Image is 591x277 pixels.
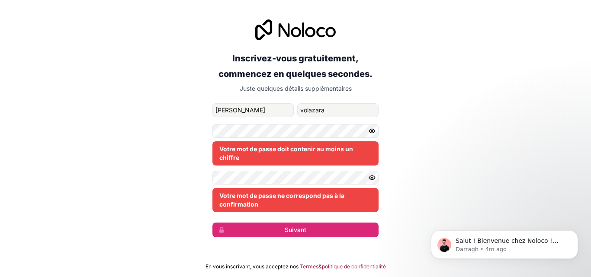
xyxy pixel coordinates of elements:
[297,103,379,117] input: nom de famille
[219,145,353,161] font: Votre mot de passe doit contenir au moins un chiffre
[300,263,318,270] a: Termes
[322,263,386,270] a: politique de confidentialité
[318,263,322,270] font: &
[218,53,373,79] font: Inscrivez-vous gratuitement, commencez en quelques secondes.
[418,212,591,273] iframe: Message de notifications d'interphone
[212,124,379,138] input: Mot de passe
[240,85,352,92] font: Juste quelques détails supplémentaires
[212,171,379,185] input: Confirmez le mot de passe
[219,192,344,208] font: Votre mot de passe ne correspond pas à la confirmation
[285,226,306,233] font: Suivant
[212,223,379,237] button: Suivant
[206,263,299,270] font: En vous inscrivant, vous acceptez nos
[212,103,294,117] input: prénom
